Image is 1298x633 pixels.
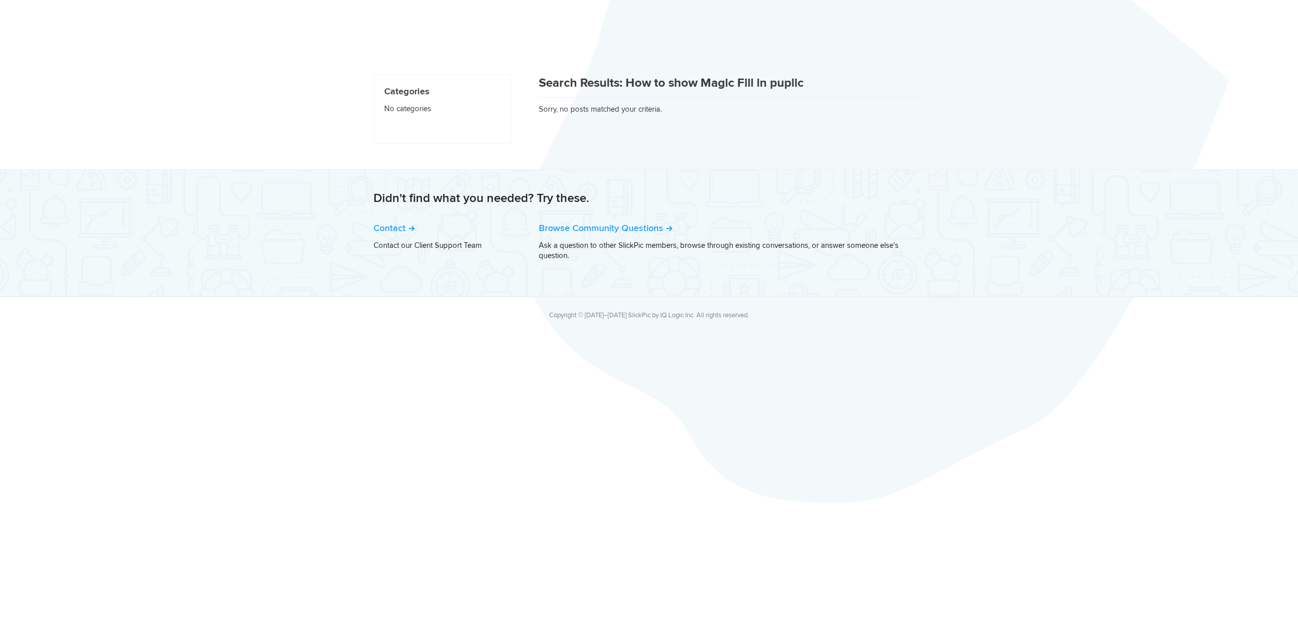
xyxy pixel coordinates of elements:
[384,85,501,98] h4: Categories
[539,222,672,234] a: Browse Community Questions
[539,74,925,114] div: Sorry, no posts matched your criteria.
[539,74,925,98] h1: Search Results: How to show Magic Fill in puplic
[897,270,925,276] a: Velga Briška
[539,240,925,261] p: Ask a question to other SlickPic members, browse through existing conversations, or answer someon...
[373,190,925,207] h2: Didn't find what you needed? Try these.
[374,310,925,320] div: Copyright © [DATE]–[DATE] SlickPic by IQ Logic Inc. All rights reserved.
[384,98,501,118] li: No categories
[373,222,415,234] a: Contact
[373,241,482,250] a: Contact our Client Support Team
